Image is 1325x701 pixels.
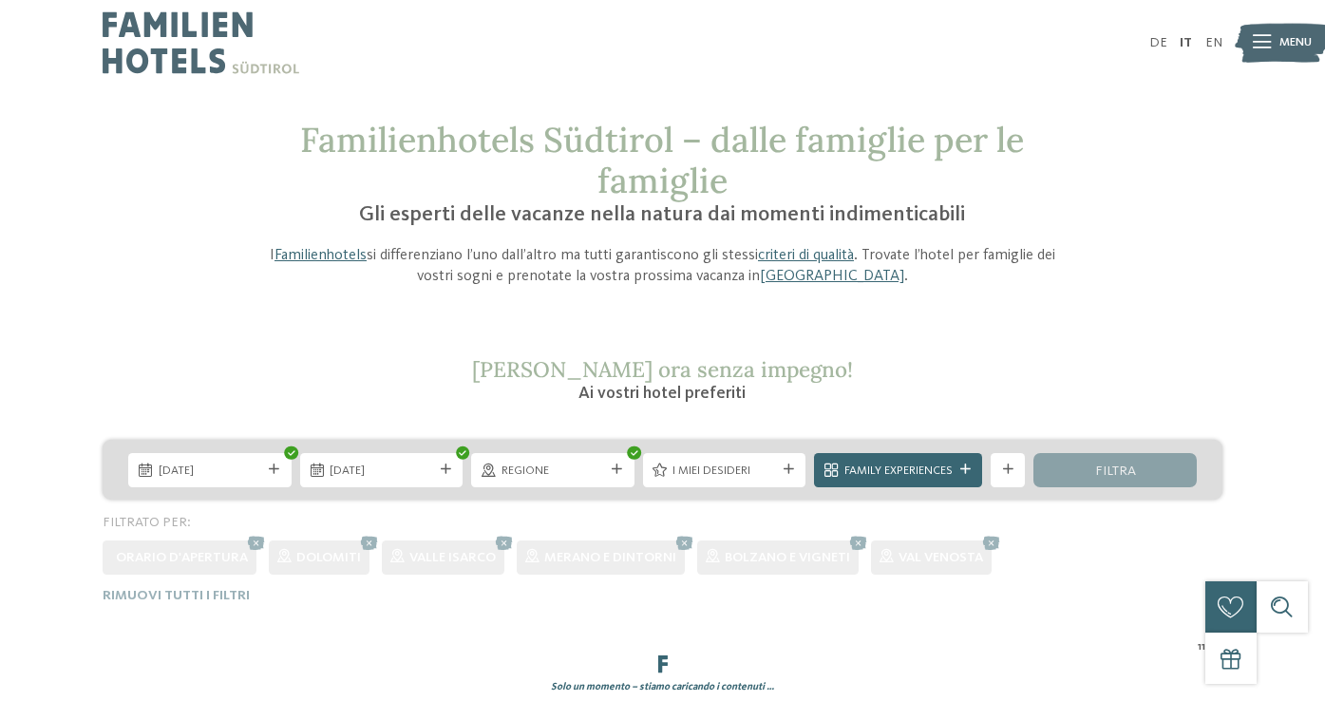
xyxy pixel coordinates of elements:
[1205,36,1222,49] a: EN
[472,355,853,383] span: [PERSON_NAME] ora senza impegno!
[502,463,605,480] span: Regione
[758,248,854,263] a: criteri di qualità
[760,269,904,284] a: [GEOGRAPHIC_DATA]
[300,118,1024,202] span: Familienhotels Südtirol – dalle famiglie per le famiglie
[159,463,262,480] span: [DATE]
[1279,34,1312,51] span: Menu
[274,248,367,263] a: Familienhotels
[359,204,965,225] span: Gli esperti delle vacanze nella natura dai momenti indimenticabili
[256,245,1069,288] p: I si differenziano l’uno dall’altro ma tutti garantiscono gli stessi . Trovate l’hotel per famigl...
[330,463,433,480] span: [DATE]
[90,680,1236,694] div: Solo un momento – stiamo caricando i contenuti …
[844,463,953,480] span: Family Experiences
[1198,638,1205,655] span: 11
[578,385,746,402] span: Ai vostri hotel preferiti
[672,463,776,480] span: I miei desideri
[1149,36,1167,49] a: DE
[1180,36,1192,49] a: IT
